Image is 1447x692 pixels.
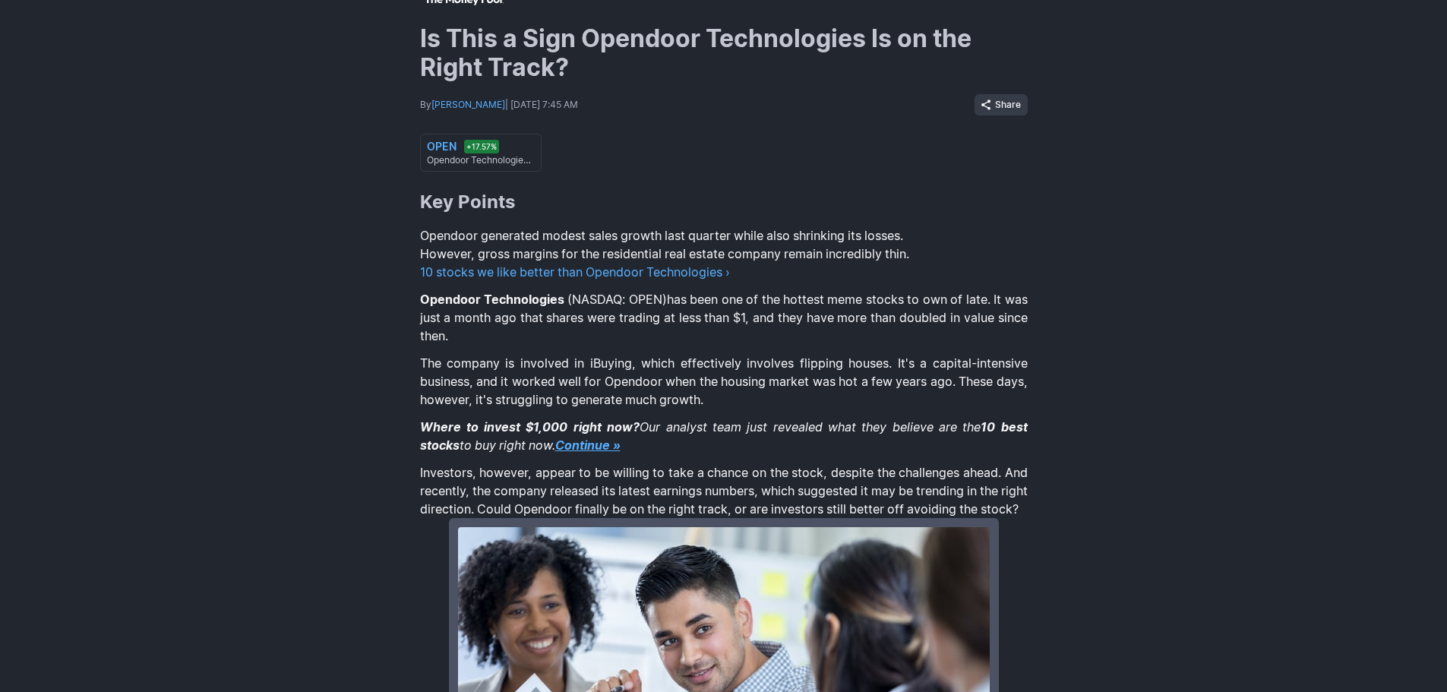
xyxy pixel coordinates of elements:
div: By | [DATE] 7:45 AM [420,99,975,111]
div: OPEN [427,139,457,154]
a: OPEN +17.57% Opendoor Technologies Inc [420,134,542,172]
p: Opendoor generated modest sales growth last quarter while also shrinking its losses. [420,226,1028,245]
strong: 10 best stocks [420,419,1028,453]
p: has been one of the hottest meme stocks to own of late. It was just a month ago that shares were ... [420,290,1028,345]
strong: Where to invest $1,000 right now? [420,419,640,434]
h2: Key Points [420,190,1028,214]
em: Our analyst team just revealed what they believe are the to buy right now. [420,419,1028,453]
p: However, gross margins for the residential real estate company remain incredibly thin. [420,245,1028,263]
a: [PERSON_NAME] [431,99,505,110]
strong: Opendoor Technologies [420,292,564,307]
span: (NASDAQ: OPEN) [567,292,666,307]
button: Share [975,94,1028,115]
p: The company is involved in iBuying, which effectively involves flipping houses. It's a capital-in... [420,354,1028,409]
div: Opendoor Technologies Inc [427,154,535,166]
a: Continue » [555,438,621,453]
a: 10 stocks we like better than Opendoor Technologies › [420,264,730,280]
div: +17.57% [464,140,499,153]
span: Share [995,97,1021,112]
h1: Is This a Sign Opendoor Technologies Is on the Right Track? [420,24,1028,82]
p: Investors, however, appear to be willing to take a chance on the stock, despite the challenges ah... [420,463,1028,518]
